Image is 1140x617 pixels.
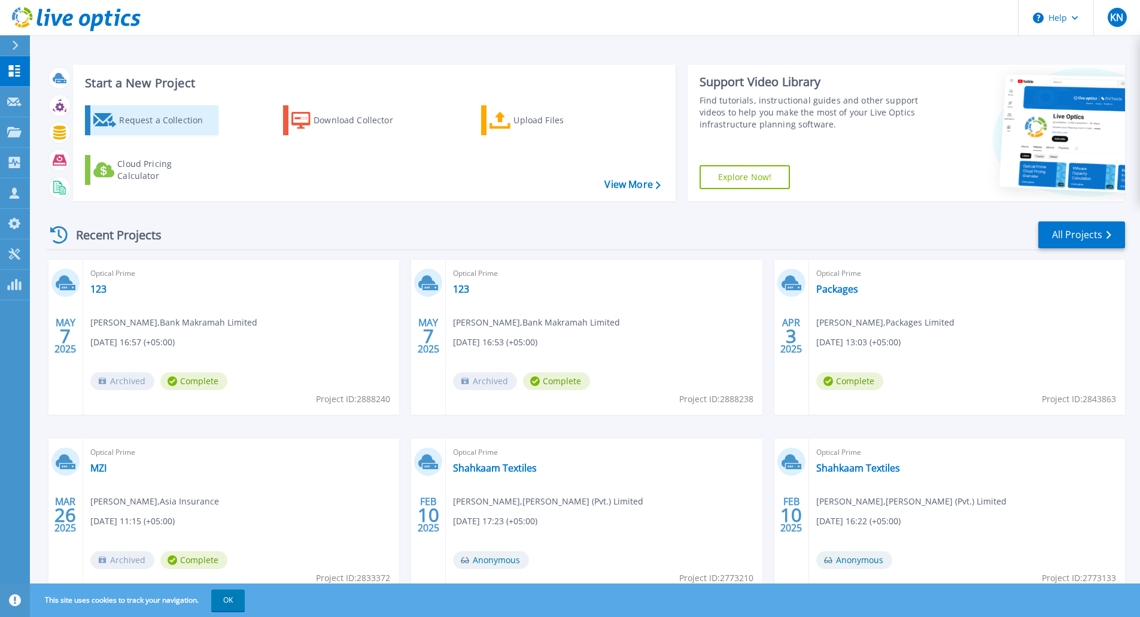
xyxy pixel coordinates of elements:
[160,372,227,390] span: Complete
[453,446,755,459] span: Optical Prime
[1042,393,1116,406] span: Project ID: 2843863
[523,372,590,390] span: Complete
[117,158,213,182] div: Cloud Pricing Calculator
[453,551,529,569] span: Anonymous
[423,331,434,341] span: 7
[453,267,755,280] span: Optical Prime
[780,314,802,358] div: APR 2025
[700,165,791,189] a: Explore Now!
[314,108,409,132] div: Download Collector
[54,493,77,537] div: MAR 2025
[700,95,923,130] div: Find tutorials, instructional guides and other support videos to help you make the most of your L...
[481,105,615,135] a: Upload Files
[417,493,440,537] div: FEB 2025
[90,336,175,349] span: [DATE] 16:57 (+05:00)
[160,551,227,569] span: Complete
[453,283,469,295] a: 123
[90,495,219,508] span: [PERSON_NAME] , Asia Insurance
[54,314,77,358] div: MAY 2025
[90,316,257,329] span: [PERSON_NAME] , Bank Makramah Limited
[816,283,858,295] a: Packages
[417,314,440,358] div: MAY 2025
[119,108,215,132] div: Request a Collection
[85,77,660,90] h3: Start a New Project
[90,551,154,569] span: Archived
[453,336,537,349] span: [DATE] 16:53 (+05:00)
[1042,572,1116,585] span: Project ID: 2773133
[90,515,175,528] span: [DATE] 11:15 (+05:00)
[453,372,517,390] span: Archived
[283,105,417,135] a: Download Collector
[90,267,392,280] span: Optical Prime
[816,495,1007,508] span: [PERSON_NAME] , [PERSON_NAME] (Pvt.) Limited
[816,316,954,329] span: [PERSON_NAME] , Packages Limited
[786,331,797,341] span: 3
[453,462,537,474] a: Shahkaam Textiles
[780,493,802,537] div: FEB 2025
[85,105,218,135] a: Request a Collection
[453,515,537,528] span: [DATE] 17:23 (+05:00)
[1110,13,1123,22] span: KN
[780,510,802,520] span: 10
[604,179,660,190] a: View More
[816,462,900,474] a: Shahkaam Textiles
[60,331,71,341] span: 7
[513,108,609,132] div: Upload Files
[90,446,392,459] span: Optical Prime
[453,316,620,329] span: [PERSON_NAME] , Bank Makramah Limited
[453,495,643,508] span: [PERSON_NAME] , [PERSON_NAME] (Pvt.) Limited
[1038,221,1125,248] a: All Projects
[700,74,923,90] div: Support Video Library
[816,551,892,569] span: Anonymous
[90,462,107,474] a: MZI
[816,515,901,528] span: [DATE] 16:22 (+05:00)
[90,283,107,295] a: 123
[418,510,439,520] span: 10
[816,372,883,390] span: Complete
[679,393,753,406] span: Project ID: 2888238
[679,572,753,585] span: Project ID: 2773210
[85,155,218,185] a: Cloud Pricing Calculator
[816,336,901,349] span: [DATE] 13:03 (+05:00)
[316,393,390,406] span: Project ID: 2888240
[816,267,1118,280] span: Optical Prime
[316,572,390,585] span: Project ID: 2833372
[46,220,178,250] div: Recent Projects
[54,510,76,520] span: 26
[816,446,1118,459] span: Optical Prime
[90,372,154,390] span: Archived
[33,589,245,611] span: This site uses cookies to track your navigation.
[211,589,245,611] button: OK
